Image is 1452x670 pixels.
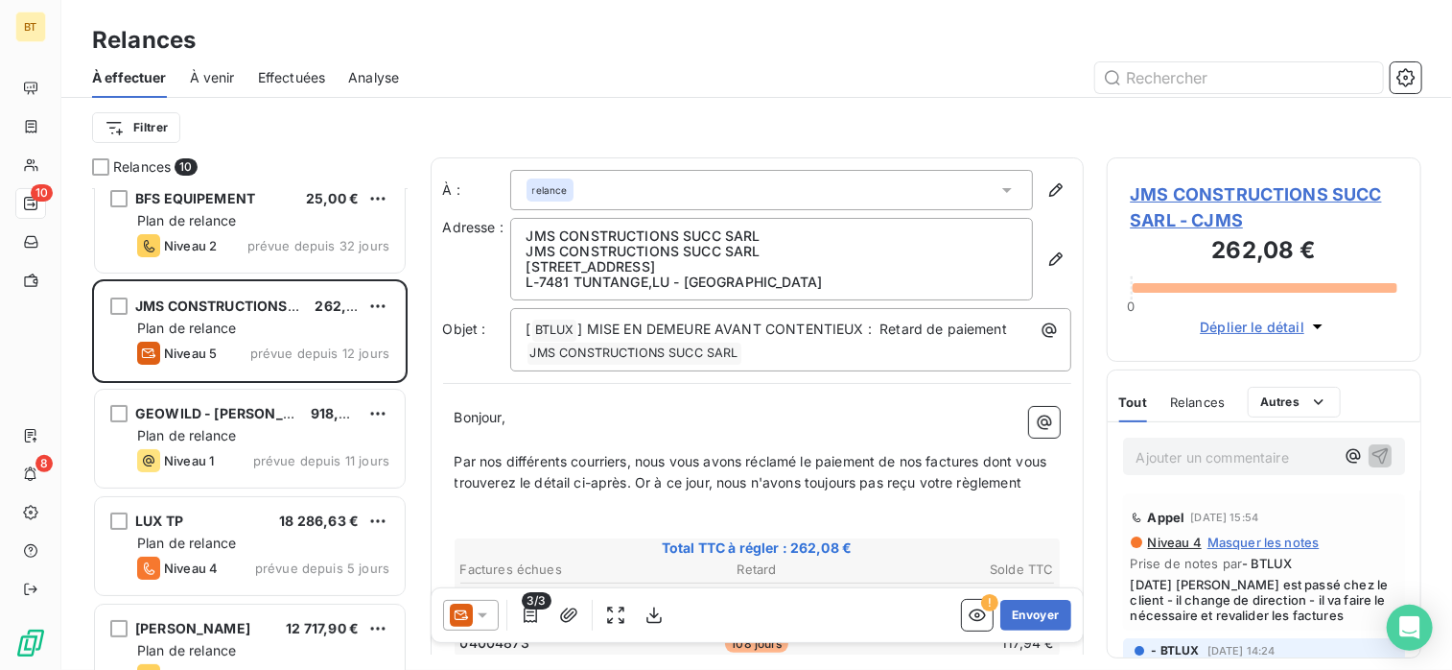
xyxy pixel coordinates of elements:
[31,184,53,202] span: 10
[175,158,197,176] span: 10
[443,219,504,235] span: Adresse :
[1119,395,1148,410] span: Tout
[306,190,359,206] span: 25,00 €
[1127,299,1135,314] span: 0
[247,238,389,253] span: prévue depuis 32 jours
[1170,395,1225,410] span: Relances
[1131,233,1398,272] h3: 262,08 €
[137,320,236,336] span: Plan de relance
[250,346,389,361] span: prévue depuis 12 jours
[459,560,657,580] th: Factures échues
[1194,316,1333,338] button: Déplier le détail
[532,320,577,342] span: BTLUX
[455,453,1051,491] span: Par nos différents courriers, nous vous avons réclamé le paiement de nos factures dont vous trouv...
[1387,605,1433,651] div: Open Intercom Messenger
[92,188,408,670] div: grid
[443,321,486,337] span: Objet :
[348,68,399,87] span: Analyse
[1148,510,1185,525] span: Appel
[1131,181,1398,233] span: JMS CONSTRUCTIONS SUCC SARL - CJMS
[135,190,255,206] span: BFS EQUIPEMENT
[135,620,250,636] span: [PERSON_NAME]
[137,212,236,228] span: Plan de relance
[725,635,787,653] span: 108 jours
[532,183,568,197] span: relance
[164,238,217,253] span: Niveau 2
[311,405,369,421] span: 918,00 €
[1131,577,1398,623] span: [DATE] [PERSON_NAME] est passé chez le client - il change de direction - il va faire le nécessair...
[92,112,180,143] button: Filtrer
[1200,317,1304,337] span: Déplier le détail
[658,560,855,580] th: Retard
[190,68,235,87] span: À venir
[1095,62,1383,93] input: Rechercher
[255,561,389,576] span: prévue depuis 5 jours
[1190,512,1258,523] span: [DATE] 15:54
[137,642,236,658] span: Plan de relance
[527,244,1017,259] p: JMS CONSTRUCTIONS SUCC SARL
[1207,535,1320,550] span: Masquer les notes
[164,561,218,576] span: Niveau 4
[1242,556,1292,571] span: - BTLUX
[527,343,741,365] span: JMS CONSTRUCTIONS SUCC SARL
[279,513,359,529] span: 18 286,63 €
[286,620,359,636] span: 12 717,90 €
[35,455,53,472] span: 8
[164,346,217,361] span: Niveau 5
[1248,387,1341,418] button: Autres
[1146,535,1202,550] span: Niveau 4
[92,23,196,58] h3: Relances
[527,228,1017,244] p: JMS CONSTRUCTIONS SUCC SARL
[315,298,376,314] span: 262,08 €
[137,535,236,551] span: Plan de relance
[253,453,389,468] span: prévue depuis 11 jours
[527,259,1017,275] p: [STREET_ADDRESS]
[522,592,550,610] span: 3/3
[527,275,1017,290] p: L-7481 TUNTANGE , LU - [GEOGRAPHIC_DATA]
[92,68,167,87] span: À effectuer
[135,298,366,314] span: JMS CONSTRUCTIONS SUCC SARL
[527,321,531,337] span: [
[1131,556,1398,571] span: Prise de notes par
[137,427,236,443] span: Plan de relance
[1000,600,1070,631] button: Envoyer
[258,68,326,87] span: Effectuées
[15,628,46,658] img: Logo LeanPay
[577,321,1007,337] span: ] MISE EN DEMEURE AVANT CONTENTIEUX : Retard de paiement
[113,157,171,177] span: Relances
[455,409,505,425] span: Bonjour,
[135,405,329,421] span: GEOWILD - [PERSON_NAME]
[857,560,1055,580] th: Solde TTC
[443,180,510,200] label: À :
[457,538,1057,558] span: Total TTC à régler : 262,08 €
[1152,642,1200,659] span: - BTLUX
[135,513,183,529] span: LUX TP
[857,586,1055,608] td: 39,31 €
[1207,645,1276,657] span: [DATE] 14:24
[15,12,46,42] div: BT
[164,453,214,468] span: Niveau 1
